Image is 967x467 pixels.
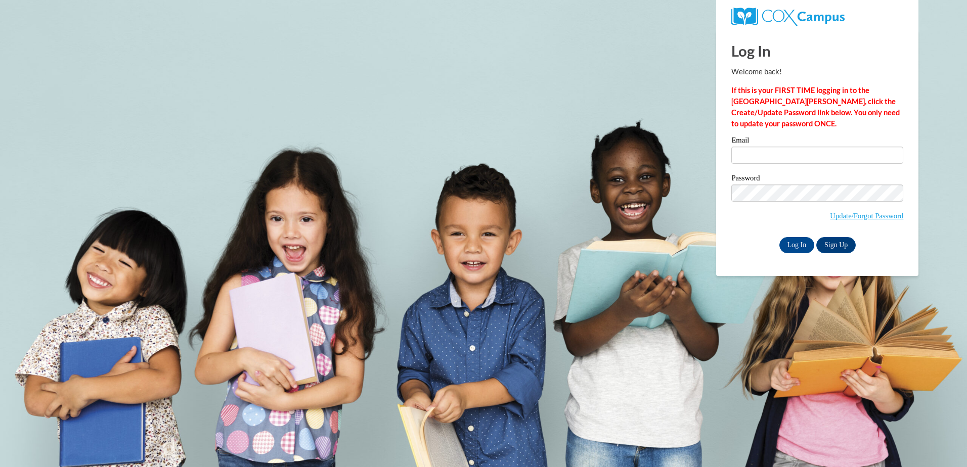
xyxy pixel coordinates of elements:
strong: If this is your FIRST TIME logging in to the [GEOGRAPHIC_DATA][PERSON_NAME], click the Create/Upd... [731,86,900,128]
p: Welcome back! [731,66,903,77]
input: Log In [779,237,815,253]
h1: Log In [731,40,903,61]
a: COX Campus [731,12,844,20]
img: COX Campus [731,8,844,26]
label: Email [731,136,903,147]
a: Sign Up [816,237,856,253]
a: Update/Forgot Password [830,212,903,220]
label: Password [731,174,903,184]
